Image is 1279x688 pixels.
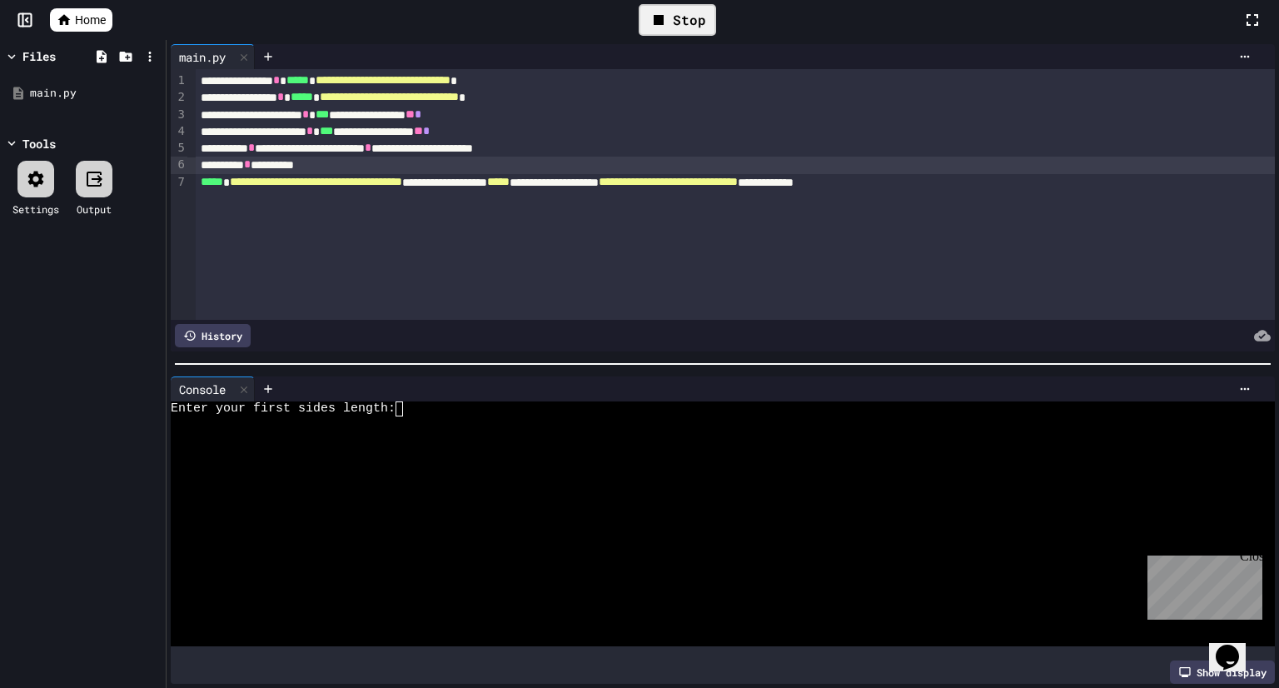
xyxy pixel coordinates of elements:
div: main.py [30,85,160,102]
iframe: chat widget [1141,549,1262,620]
div: 3 [171,107,187,123]
iframe: chat widget [1209,621,1262,671]
a: Home [50,8,112,32]
div: Settings [12,202,59,217]
div: Stop [639,4,716,36]
div: main.py [171,44,255,69]
div: 2 [171,89,187,106]
div: Console [171,376,255,401]
div: Tools [22,135,56,152]
div: Output [77,202,112,217]
div: History [175,324,251,347]
div: Show display [1170,661,1275,684]
div: Console [171,381,234,398]
div: Chat with us now!Close [7,7,115,106]
div: 7 [171,174,187,191]
div: 1 [171,72,187,89]
div: main.py [171,48,234,66]
div: Files [22,47,56,65]
span: Home [75,12,106,28]
div: 4 [171,123,187,140]
div: 6 [171,157,187,173]
div: 5 [171,140,187,157]
span: Enter your first sides length: [171,401,396,416]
